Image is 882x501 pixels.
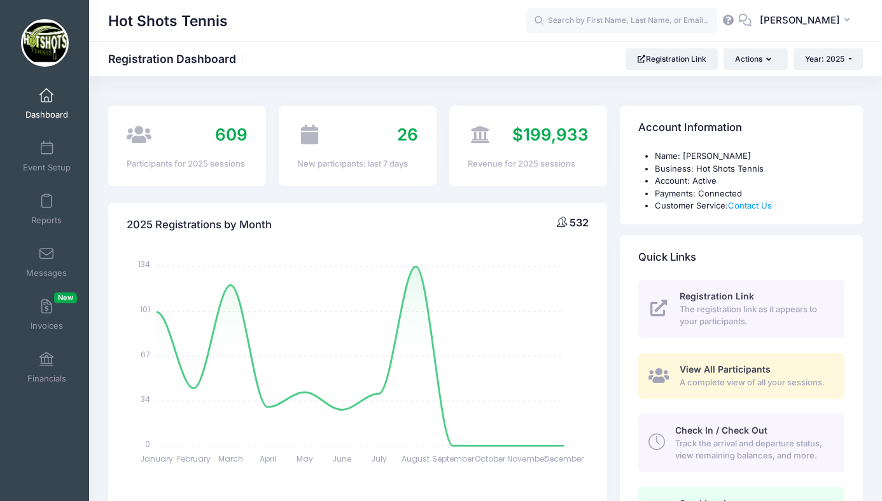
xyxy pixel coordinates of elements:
a: InvoicesNew [17,292,77,337]
a: Check In / Check Out Track the arrival and departure status, view remaining balances, and more. [638,413,844,472]
a: View All Participants A complete view of all your sessions. [638,353,844,399]
input: Search by First Name, Last Name, or Email... [526,8,717,34]
span: View All Participants [680,364,771,374]
h4: Quick Links [638,239,696,275]
span: Registration Link [680,291,754,301]
span: 26 [397,125,418,144]
tspan: February [177,453,211,464]
div: New participants: last 7 days [297,158,418,170]
tspan: July [371,453,387,464]
tspan: May [297,453,313,464]
span: Year: 2025 [805,54,844,64]
tspan: January [140,453,173,464]
span: Financials [27,373,66,384]
h4: 2025 Registrations by Month [127,207,272,244]
a: Financials [17,345,77,390]
span: Track the arrival and departure status, view remaining balances, and more. [675,437,830,462]
a: Messages [17,240,77,284]
li: Name: [PERSON_NAME] [655,150,844,163]
span: [PERSON_NAME] [760,13,840,27]
span: Messages [26,268,67,278]
span: New [54,292,77,303]
button: [PERSON_NAME] [752,6,863,36]
span: 609 [215,125,248,144]
li: Account: Active [655,175,844,188]
h4: Account Information [638,110,742,146]
tspan: March [218,453,243,464]
span: Reports [31,215,62,226]
li: Customer Service: [655,200,844,212]
tspan: August [402,453,430,464]
a: Dashboard [17,81,77,126]
h1: Hot Shots Tennis [108,6,228,36]
tspan: 67 [141,349,150,360]
tspan: September [432,453,475,464]
span: Check In / Check Out [675,425,767,436]
div: Revenue for 2025 sessions [468,158,589,170]
span: The registration link as it appears to your participants. [680,303,830,328]
tspan: October [475,453,506,464]
a: Contact Us [728,200,772,210]
tspan: 34 [141,394,150,404]
tspan: November [507,453,547,464]
tspan: 134 [138,259,150,270]
a: Event Setup [17,134,77,179]
img: Hot Shots Tennis [21,19,69,67]
a: Registration Link [626,48,718,70]
button: Actions [724,48,787,70]
a: Reports [17,187,77,231]
a: Registration Link The registration link as it appears to your participants. [638,280,844,338]
span: 532 [570,216,589,229]
div: Participants for 2025 sessions [127,158,248,170]
tspan: 0 [145,439,150,450]
tspan: 101 [140,304,150,315]
span: A complete view of all your sessions. [680,376,830,389]
span: Event Setup [23,162,71,173]
li: Payments: Connected [655,188,844,200]
span: Dashboard [25,109,68,120]
span: Invoices [31,320,63,331]
button: Year: 2025 [794,48,863,70]
span: $199,933 [512,125,589,144]
li: Business: Hot Shots Tennis [655,163,844,175]
tspan: June [332,453,351,464]
tspan: December [545,453,585,464]
tspan: April [260,453,276,464]
h1: Registration Dashboard [108,52,247,65]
